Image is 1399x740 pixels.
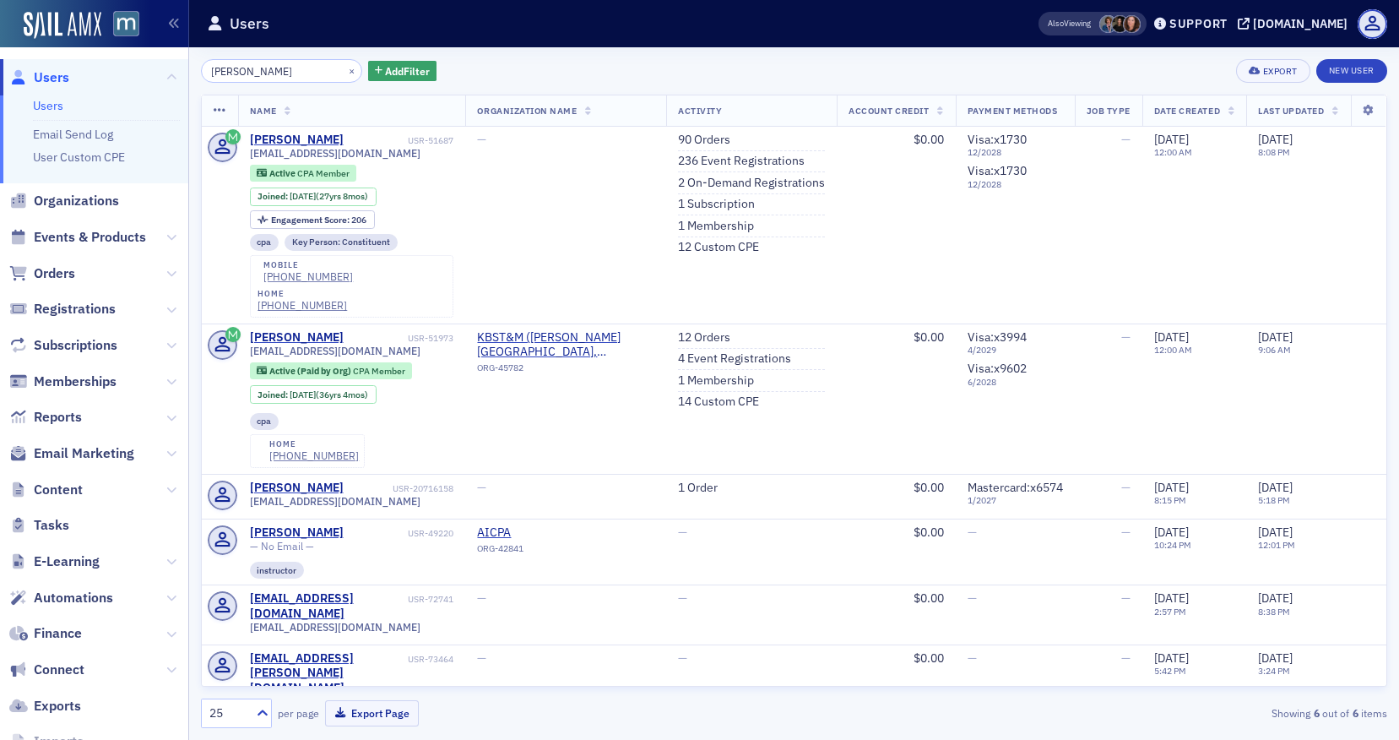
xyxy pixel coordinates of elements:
[968,361,1027,376] span: Visa : x9602
[1258,146,1290,158] time: 8:08 PM
[1154,146,1192,158] time: 12:00 AM
[9,481,83,499] a: Content
[914,480,944,495] span: $0.00
[1258,525,1293,540] span: [DATE]
[1258,590,1293,606] span: [DATE]
[1004,705,1387,721] div: Showing out of items
[250,362,413,379] div: Active (Paid by Org): Active (Paid by Org): CPA Member
[9,697,81,716] a: Exports
[914,329,944,345] span: $0.00
[34,661,84,679] span: Connect
[477,525,631,541] a: AICPA
[1154,105,1220,117] span: Date Created
[250,651,405,696] div: [EMAIL_ADDRESS][PERSON_NAME][DOMAIN_NAME]
[1310,705,1322,721] strong: 6
[678,394,759,410] a: 14 Custom CPE
[477,590,486,606] span: —
[678,590,687,606] span: —
[1123,15,1141,33] span: Natalie Antonakas
[325,700,419,726] button: Export Page
[914,132,944,147] span: $0.00
[34,228,146,247] span: Events & Products
[271,214,351,226] span: Engagement Score :
[34,697,81,716] span: Exports
[271,215,366,225] div: 206
[385,63,430,79] span: Add Filter
[9,661,84,679] a: Connect
[678,351,791,367] a: 4 Event Registrations
[263,270,353,283] a: [PHONE_NUMBER]
[353,365,405,377] span: CPA Member
[1121,650,1131,666] span: —
[678,176,825,191] a: 2 On-Demand Registrations
[1154,344,1192,356] time: 12:00 AM
[678,197,755,212] a: 1 Subscription
[250,345,420,357] span: [EMAIL_ADDRESS][DOMAIN_NAME]
[477,650,486,666] span: —
[408,594,453,605] div: USR-72741
[34,624,82,643] span: Finance
[1258,494,1290,506] time: 5:18 PM
[678,330,730,346] a: 12 Orders
[477,362,654,379] div: ORG-45782
[9,516,69,535] a: Tasks
[257,167,349,178] a: Active CPA Member
[33,127,113,142] a: Email Send Log
[250,147,420,160] span: [EMAIL_ADDRESS][DOMAIN_NAME]
[1258,606,1290,618] time: 8:38 PM
[250,385,377,404] div: Joined: 1989-05-19 00:00:00
[1258,650,1293,666] span: [DATE]
[9,192,119,210] a: Organizations
[344,63,360,78] button: ×
[968,480,1063,495] span: Mastercard : x6574
[678,219,754,234] a: 1 Membership
[34,300,116,318] span: Registrations
[678,240,759,255] a: 12 Custom CPE
[9,373,117,391] a: Memberships
[258,389,290,400] span: Joined :
[1154,494,1186,506] time: 8:15 PM
[1121,132,1131,147] span: —
[346,483,453,494] div: USR-20716158
[201,59,362,83] input: Search…
[250,495,420,508] span: [EMAIL_ADDRESS][DOMAIN_NAME]
[1121,525,1131,540] span: —
[230,14,269,34] h1: Users
[24,12,101,39] img: SailAMX
[477,543,631,560] div: ORG-42841
[250,481,344,496] a: [PERSON_NAME]
[258,299,347,312] div: [PHONE_NUMBER]
[250,330,344,346] a: [PERSON_NAME]
[968,345,1063,356] span: 4 / 2029
[1154,539,1191,551] time: 10:24 PM
[257,365,404,376] a: Active (Paid by Org) CPA Member
[250,562,305,579] div: instructor
[34,264,75,283] span: Orders
[250,591,405,621] a: [EMAIL_ADDRESS][DOMAIN_NAME]
[258,289,347,299] div: home
[1048,18,1091,30] span: Viewing
[250,540,314,552] span: — No Email —
[1154,329,1189,345] span: [DATE]
[34,192,119,210] span: Organizations
[968,590,977,606] span: —
[263,260,353,270] div: mobile
[1154,650,1189,666] span: [DATE]
[9,228,146,247] a: Events & Products
[1154,606,1186,618] time: 2:57 PM
[290,191,368,202] div: (27yrs 8mos)
[477,132,486,147] span: —
[1099,15,1117,33] span: Chris Dougherty
[278,705,319,721] label: per page
[269,439,359,449] div: home
[914,525,944,540] span: $0.00
[678,154,805,169] a: 236 Event Registrations
[250,525,344,541] div: [PERSON_NAME]
[1087,105,1131,117] span: Job Type
[1253,16,1347,31] div: [DOMAIN_NAME]
[34,589,113,607] span: Automations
